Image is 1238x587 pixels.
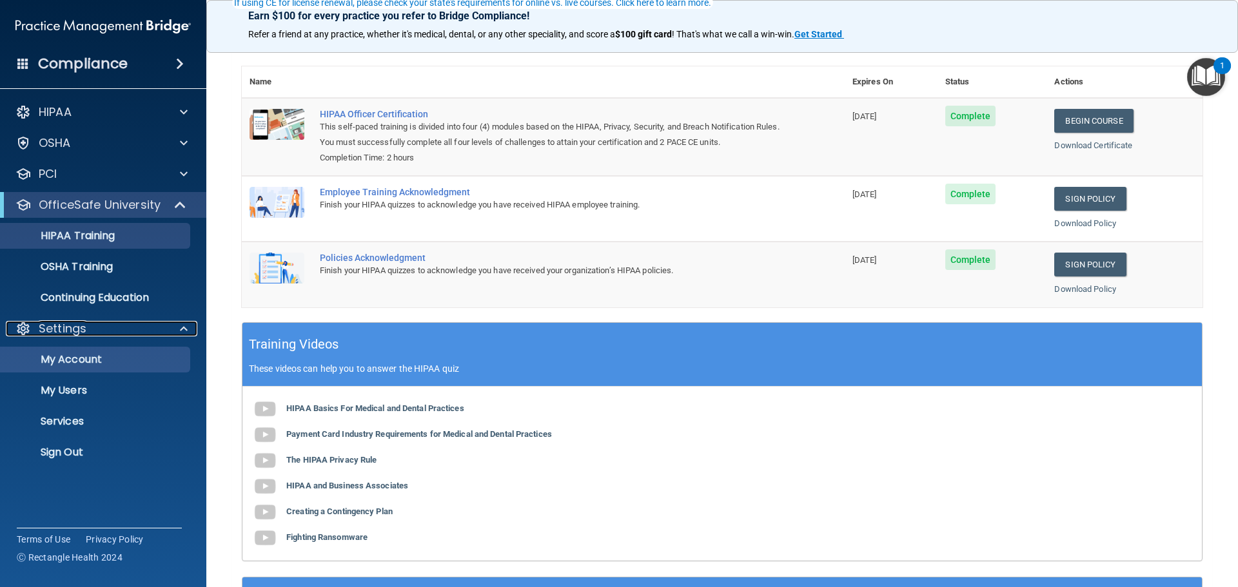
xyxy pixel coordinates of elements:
img: gray_youtube_icon.38fcd6cc.png [252,474,278,499]
a: HIPAA [15,104,188,120]
b: Fighting Ransomware [286,532,368,542]
span: Ⓒ Rectangle Health 2024 [17,551,123,564]
a: Terms of Use [17,533,70,546]
a: Download Policy [1054,218,1116,228]
p: These videos can help you to answer the HIPAA quiz [249,363,1195,374]
a: OfficeSafe University [15,197,187,213]
b: HIPAA Basics For Medical and Dental Practices [286,403,464,413]
p: HIPAA Training [8,229,115,242]
img: PMB logo [15,14,191,39]
th: Status [938,66,1047,98]
a: HIPAA Officer Certification [320,109,780,119]
a: Privacy Policy [86,533,144,546]
th: Name [242,66,312,98]
img: gray_youtube_icon.38fcd6cc.png [252,422,278,448]
b: Payment Card Industry Requirements for Medical and Dental Practices [286,429,552,439]
a: OSHA [15,135,188,151]
img: gray_youtube_icon.38fcd6cc.png [252,396,278,422]
a: Sign Policy [1054,253,1126,276]
p: Earn $100 for every practice you refer to Bridge Compliance! [248,10,1196,22]
b: HIPAA and Business Associates [286,481,408,490]
p: OSHA Training [8,260,113,273]
span: Complete [945,184,996,204]
div: Finish your HIPAA quizzes to acknowledge you have received HIPAA employee training. [320,197,780,213]
span: Refer a friend at any practice, whether it's medical, dental, or any other speciality, and score a [248,29,615,39]
p: HIPAA [39,104,72,120]
a: Download Certificate [1054,140,1132,150]
p: My Users [8,384,184,397]
div: Finish your HIPAA quizzes to acknowledge you have received your organization’s HIPAA policies. [320,263,780,278]
p: My Account [8,353,184,366]
span: ! That's what we call a win-win. [672,29,794,39]
div: 1 [1220,66,1224,82]
p: Continuing Education [8,291,184,304]
th: Expires On [845,66,938,98]
th: Actions [1046,66,1203,98]
a: Begin Course [1054,109,1133,133]
img: gray_youtube_icon.38fcd6cc.png [252,448,278,474]
div: Employee Training Acknowledgment [320,187,780,197]
a: Sign Policy [1054,187,1126,211]
h5: Training Videos [249,333,339,356]
span: [DATE] [852,111,877,121]
img: gray_youtube_icon.38fcd6cc.png [252,499,278,525]
h4: Compliance [38,55,128,73]
a: Get Started [794,29,844,39]
img: gray_youtube_icon.38fcd6cc.png [252,525,278,551]
b: The HIPAA Privacy Rule [286,455,377,465]
p: Services [8,415,184,428]
span: [DATE] [852,255,877,265]
p: PCI [39,166,57,182]
div: Completion Time: 2 hours [320,150,780,166]
b: Creating a Contingency Plan [286,506,393,516]
div: Policies Acknowledgment [320,253,780,263]
strong: Get Started [794,29,842,39]
p: Settings [39,321,86,336]
div: This self-paced training is divided into four (4) modules based on the HIPAA, Privacy, Security, ... [320,119,780,150]
span: Complete [945,249,996,270]
a: Settings [15,321,188,336]
strong: $100 gift card [615,29,672,39]
button: Open Resource Center, 1 new notification [1187,58,1225,96]
p: OfficeSafe University [39,197,161,213]
p: Sign Out [8,446,184,459]
span: [DATE] [852,189,877,199]
a: PCI [15,166,188,182]
a: Download Policy [1054,284,1116,294]
p: OSHA [39,135,71,151]
span: Complete [945,106,996,126]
